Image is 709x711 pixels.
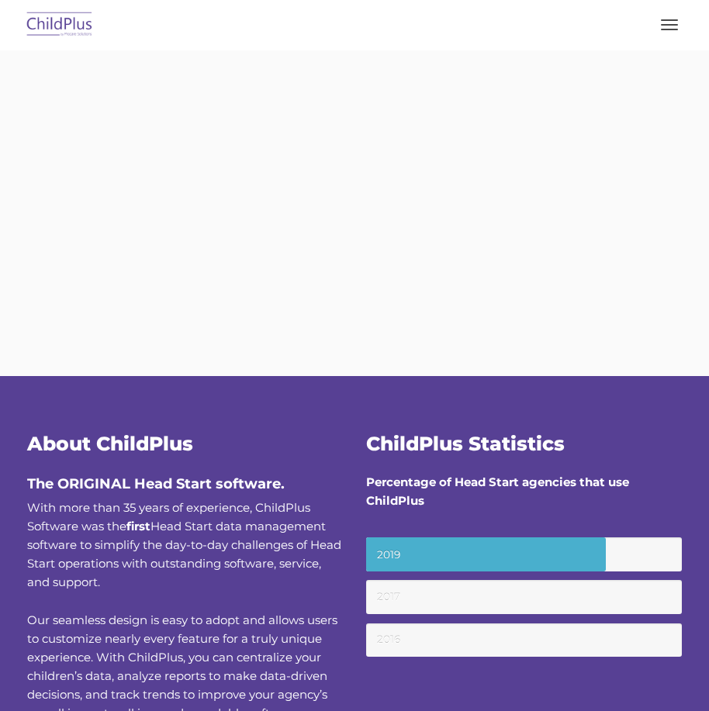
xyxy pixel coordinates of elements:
[27,475,285,492] span: The ORIGINAL Head Start software.
[366,537,682,571] small: 2019
[126,519,150,533] b: first
[23,7,96,43] img: ChildPlus by Procare Solutions
[366,475,629,508] strong: Percentage of Head Start agencies that use ChildPlus
[27,432,193,455] span: About ChildPlus
[366,623,682,658] small: 2016
[27,500,341,589] span: With more than 35 years of experience, ChildPlus Software was the Head Start data management soft...
[366,432,565,455] span: ChildPlus Statistics
[366,580,682,614] small: 2017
